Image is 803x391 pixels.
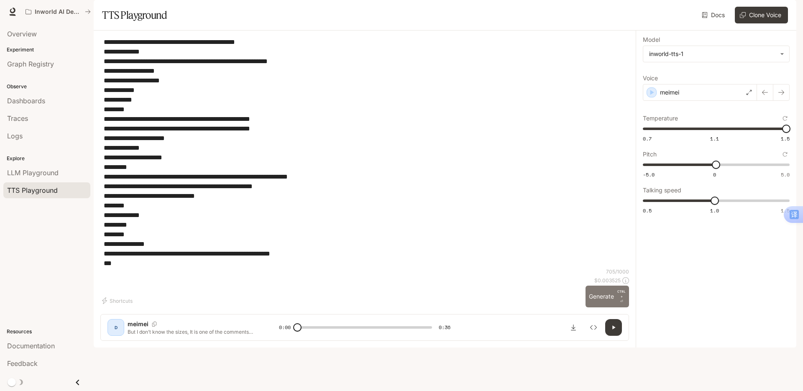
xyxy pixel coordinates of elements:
[735,7,788,23] button: Clone Voice
[617,289,626,304] p: ⏎
[22,3,95,20] button: All workspaces
[643,115,678,121] p: Temperature
[565,319,582,336] button: Download audio
[102,7,167,23] h1: TTS Playground
[35,8,82,15] p: Inworld AI Demos
[643,171,655,178] span: -5.0
[279,323,291,332] span: 0:00
[643,46,789,62] div: inworld-tts-1
[643,187,681,193] p: Talking speed
[594,277,621,284] p: $ 0.003525
[586,286,629,307] button: GenerateCTRL +⏎
[643,75,658,81] p: Voice
[781,135,790,142] span: 1.5
[781,207,790,214] span: 1.5
[585,319,602,336] button: Inspect
[713,171,716,178] span: 0
[128,320,148,328] p: meimei
[128,328,259,335] p: But I don’t know the sizes, It is one of the comments that have been left here. These bras are th...
[643,207,652,214] span: 0.5
[700,7,728,23] a: Docs
[649,50,776,58] div: inworld-tts-1
[439,323,450,332] span: 0:36
[606,268,629,275] p: 705 / 1000
[643,135,652,142] span: 0.7
[643,151,657,157] p: Pitch
[643,37,660,43] p: Model
[780,114,790,123] button: Reset to default
[660,88,679,97] p: meimei
[148,322,160,327] button: Copy Voice ID
[780,150,790,159] button: Reset to default
[109,321,123,334] div: D
[710,207,719,214] span: 1.0
[617,289,626,299] p: CTRL +
[100,294,136,307] button: Shortcuts
[781,171,790,178] span: 5.0
[710,135,719,142] span: 1.1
